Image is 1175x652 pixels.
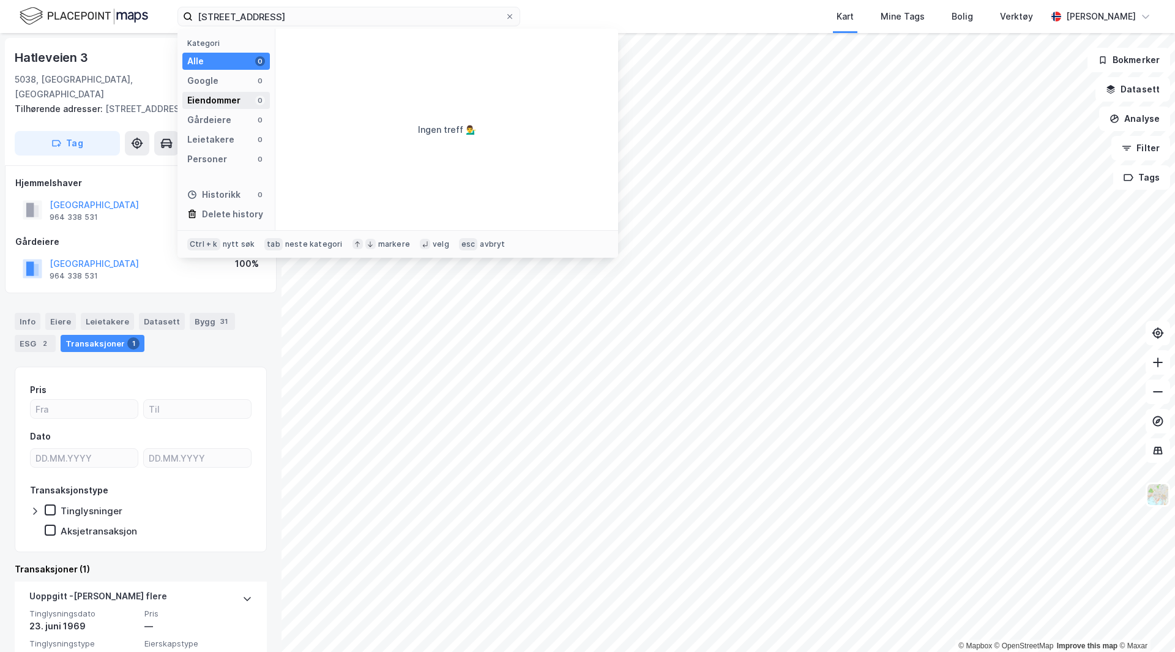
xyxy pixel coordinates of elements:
div: 0 [255,154,265,164]
img: logo.f888ab2527a4732fd821a326f86c7f29.svg [20,6,148,27]
div: Datasett [139,313,185,330]
a: OpenStreetMap [994,642,1054,650]
div: 0 [255,115,265,125]
div: Dato [30,429,51,444]
div: 0 [255,76,265,86]
span: Tinglysningsdato [29,609,137,619]
div: Gårdeiere [15,234,266,249]
input: Søk på adresse, matrikkel, gårdeiere, leietakere eller personer [193,7,505,26]
div: Transaksjonstype [30,483,108,498]
div: 0 [255,135,265,144]
div: avbryt [480,239,505,249]
div: Mine Tags [881,9,925,24]
div: 964 338 531 [50,212,98,222]
div: Tinglysninger [61,505,122,517]
div: Alle [187,54,204,69]
input: DD.MM.YYYY [31,449,138,467]
span: Eierskapstype [144,639,252,649]
div: Ctrl + k [187,238,220,250]
div: Aksjetransaksjon [61,525,137,537]
div: nytt søk [223,239,255,249]
div: Kart [837,9,854,24]
button: Datasett [1095,77,1170,102]
input: DD.MM.YYYY [144,449,251,467]
div: 964 338 531 [50,271,98,281]
div: Hjemmelshaver [15,176,266,190]
div: Leietakere [81,313,134,330]
button: Bokmerker [1087,48,1170,72]
a: Mapbox [958,642,992,650]
div: Google [187,73,218,88]
span: Tinglysningstype [29,639,137,649]
div: Historikk [187,187,241,202]
div: esc [459,238,478,250]
div: Ingen treff 💁‍♂️ [418,122,476,137]
div: neste kategori [285,239,343,249]
div: ESG [15,335,56,352]
button: Filter [1111,136,1170,160]
div: Leietakere [187,132,234,147]
div: Kategori [187,39,270,48]
div: tab [264,238,283,250]
img: Z [1146,483,1169,506]
span: Tilhørende adresser: [15,103,105,114]
button: Tag [15,131,120,156]
div: markere [378,239,410,249]
span: Pris [144,609,252,619]
div: Kontrollprogram for chat [1114,593,1175,652]
div: [PERSON_NAME] [1066,9,1136,24]
div: Bolig [952,9,973,24]
div: Eiendommer [187,93,241,108]
input: Til [144,400,251,418]
button: Tags [1113,165,1170,190]
div: 31 [218,315,230,328]
div: 1 [127,337,140,350]
button: Analyse [1099,107,1170,131]
div: 100% [235,257,259,271]
div: Hatleveien 3 [15,48,91,67]
div: Eiere [45,313,76,330]
div: 2 [39,337,51,350]
input: Fra [31,400,138,418]
div: Transaksjoner [61,335,144,352]
div: Info [15,313,40,330]
a: Improve this map [1057,642,1117,650]
div: Pris [30,383,47,397]
div: Personer [187,152,227,167]
iframe: Chat Widget [1114,593,1175,652]
div: Gårdeiere [187,113,231,127]
div: Transaksjoner (1) [15,562,267,577]
div: velg [433,239,449,249]
div: Delete history [202,207,263,222]
div: Uoppgitt - [PERSON_NAME] flere [29,589,167,609]
div: Verktøy [1000,9,1033,24]
div: Bygg [190,313,235,330]
div: 5038, [GEOGRAPHIC_DATA], [GEOGRAPHIC_DATA] [15,72,210,102]
div: 0 [255,190,265,200]
div: [STREET_ADDRESS] [15,102,257,116]
div: 23. juni 1969 [29,619,137,634]
div: — [144,619,252,634]
div: 0 [255,56,265,66]
div: 0 [255,96,265,105]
